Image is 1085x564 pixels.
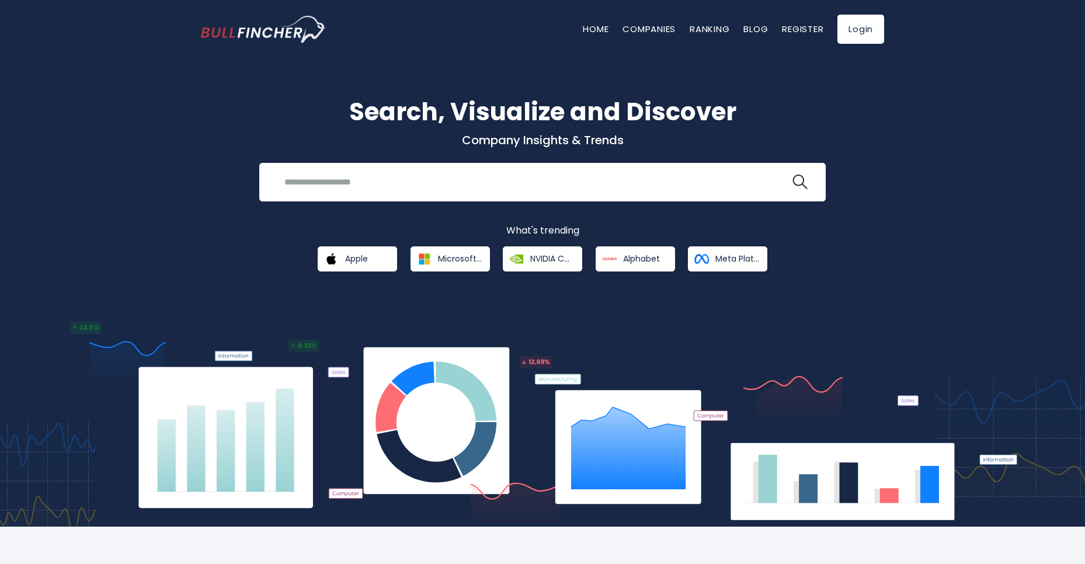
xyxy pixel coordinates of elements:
[201,133,884,148] p: Company Insights & Trends
[345,253,368,264] span: Apple
[623,23,676,35] a: Companies
[837,15,884,44] a: Login
[782,23,823,35] a: Register
[503,246,582,271] a: NVIDIA Corporation
[623,253,660,264] span: Alphabet
[715,253,759,264] span: Meta Platforms
[201,225,884,237] p: What's trending
[530,253,574,264] span: NVIDIA Corporation
[201,93,884,130] h1: Search, Visualize and Discover
[411,246,490,271] a: Microsoft Corporation
[438,253,482,264] span: Microsoft Corporation
[318,246,397,271] a: Apple
[201,16,326,43] a: Go to homepage
[690,23,729,35] a: Ranking
[596,246,675,271] a: Alphabet
[688,246,767,271] a: Meta Platforms
[201,16,326,43] img: bullfincher logo
[583,23,608,35] a: Home
[792,175,808,190] img: search icon
[743,23,768,35] a: Blog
